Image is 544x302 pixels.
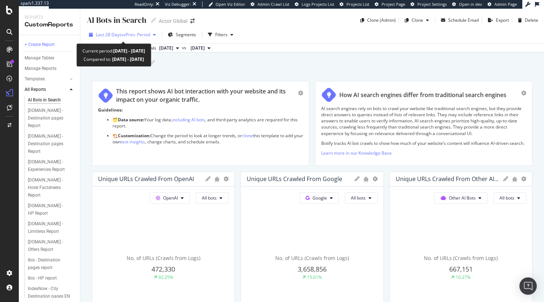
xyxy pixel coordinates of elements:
p: 🏗️ Change the period to look at longer trends, or this template to add your own , change charts, ... [112,133,303,145]
div: + Create Report [25,41,55,49]
a: Open Viz Editor [208,1,245,7]
button: Schedule Email [438,14,479,26]
div: bug [363,177,369,182]
span: Project Page [382,1,405,7]
div: All Reports [25,86,46,93]
span: OpenAI [163,195,178,201]
span: 2025 Jul. 25th [191,45,205,51]
div: Templates [25,75,45,83]
div: How AI search engines differ from traditional search engines [339,91,506,99]
div: all.accor.com - Destination pages Report [28,133,71,155]
span: Open Viz Editor [216,1,245,7]
div: Filters [215,32,228,38]
a: [DOMAIN_NAME] - Hotel Factsheets Report [28,176,75,199]
button: All bots [493,192,526,204]
span: vs [182,45,188,51]
div: AI Bots in Search [86,14,146,26]
a: Ibis - HP report [28,274,75,282]
div: 92.25% [158,274,173,280]
button: Last 28 DaysvsPrev. Period [86,29,159,41]
a: AI Bots in Search [28,96,75,104]
div: Manage Reports [25,65,56,72]
span: No. of URLs (Crawls from Logs) [275,255,349,261]
span: Open in dev [459,1,482,7]
a: Templates [25,75,68,83]
div: IndexNow - City Destination pages EN [28,285,71,300]
div: Schedule Email [448,17,479,23]
span: All bots [351,195,366,201]
div: Unique URLs Crawled from OpenAI [98,175,194,183]
div: This report shows AI bot interaction with your website and its impact on your organic traffic. [116,87,298,104]
a: IndexNow - City Destination pages EN [28,285,75,300]
strong: Data source: [118,117,144,123]
button: [DATE] [156,44,182,53]
div: all.accor.com - Experiences Report [28,158,71,173]
div: Delete [525,17,538,23]
button: Google [299,192,339,204]
span: All bots [202,195,217,201]
span: Admin Crawl List [258,1,289,7]
div: 10.27% [456,274,471,280]
a: including AI bots [172,117,205,123]
a: [DOMAIN_NAME] - Experiences Report [28,158,75,173]
a: Project Settings [411,1,447,7]
div: Ibis - HP report [28,274,57,282]
span: Project Settings [417,1,447,7]
div: Clone [412,17,423,23]
button: Clone (Admin) [357,14,396,26]
button: Export [485,14,509,26]
span: Other AI Bots [449,195,476,201]
a: [DOMAIN_NAME] - Limitless Report [28,220,75,235]
div: Current period: [82,47,145,55]
a: Manage Reports [25,65,75,72]
i: Edit report name [151,18,156,23]
button: Segments [165,29,199,41]
span: No. of URLs (Crawls from Logs) [424,255,498,261]
div: all.accor.com - HP Report [28,202,69,217]
a: [DOMAIN_NAME] - Destination pages Report [28,107,75,130]
div: How AI search engines differ from traditional search enginesAI search engines rely on bots to cra... [315,81,532,166]
b: [DATE] - [DATE] [113,48,145,54]
span: 3,658,856 [298,265,327,273]
span: Last 28 Days [96,32,122,38]
button: [DATE] [188,44,213,53]
div: Reports [25,14,74,21]
strong: Guidelines: [98,107,123,113]
div: bug [214,177,220,182]
button: All bots [345,192,378,204]
div: Unique URLs Crawled from Google [247,175,342,183]
i: Edit report name [150,60,155,65]
div: Ibis - Destination pages report [28,256,70,272]
span: Segments [176,32,196,38]
a: + Create Report [25,41,75,49]
span: 472,330 [152,265,175,273]
a: [DOMAIN_NAME] - HP Report [28,202,75,217]
a: Logs Projects List [295,1,334,7]
a: text insights [121,139,145,145]
span: All bots [500,195,514,201]
p: Botify tracks AI bot crawls to show how much of your website’s content will influence AI-driven s... [321,140,526,146]
a: Ibis - Destination pages report [28,256,75,272]
button: OpenAI [150,192,190,204]
span: Logs Projects List [302,1,334,7]
span: Google [313,195,327,201]
div: all.accor.com - Hotel Factsheets Report [28,176,71,199]
span: vs Prev. Period [122,32,150,38]
a: Project Page [375,1,405,7]
span: Projects List [347,1,369,7]
span: No. of URLs (Crawls from Logs) [127,255,200,261]
b: [DATE] - [DATE] [111,56,144,62]
div: Compared to: [84,55,144,63]
span: Admin Page [494,1,517,7]
button: All bots [196,192,229,204]
a: All Reports [25,86,68,93]
a: Admin Crawl List [251,1,289,7]
a: Learn more in our Knowledge Base [321,150,392,156]
div: Viz Debugger: [165,1,191,7]
div: AI Bots in Search [28,96,61,104]
div: Clone (Admin) [367,17,396,23]
button: Other AI Bots [434,192,488,204]
button: Clone [402,14,432,26]
a: Manage Tables [25,54,75,62]
button: Filters [205,29,236,41]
